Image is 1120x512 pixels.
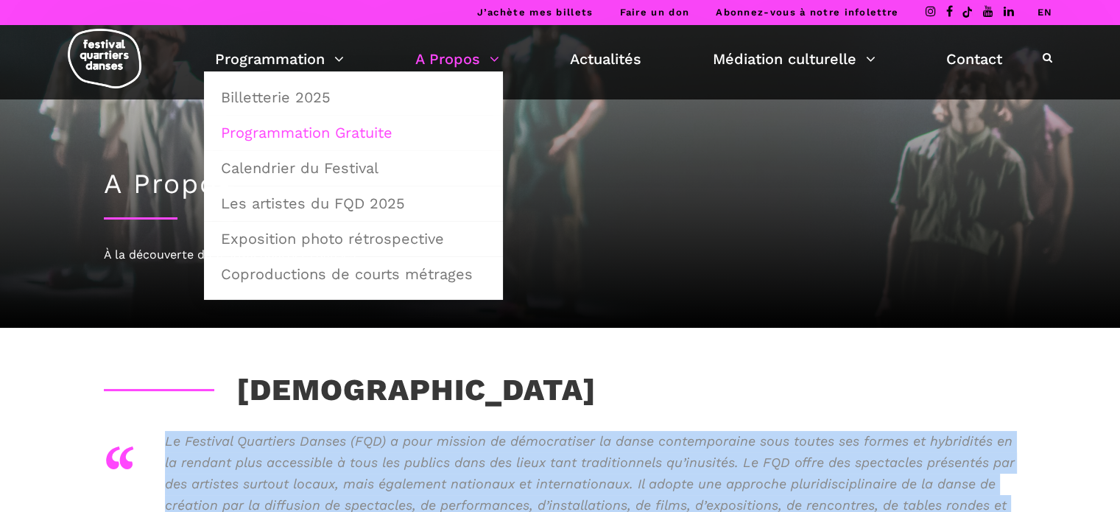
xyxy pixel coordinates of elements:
[212,257,495,291] a: Coproductions de courts métrages
[104,168,1017,200] h1: A Propos
[713,46,876,71] a: Médiation culturelle
[215,46,344,71] a: Programmation
[946,46,1002,71] a: Contact
[476,7,593,18] a: J’achète mes billets
[415,46,499,71] a: A Propos
[212,80,495,114] a: Billetterie 2025
[104,245,1017,264] div: À la découverte du festival quartiers danses
[68,29,141,88] img: logo-fqd-med
[570,46,641,71] a: Actualités
[212,222,495,256] a: Exposition photo rétrospective
[104,424,135,512] div: “
[619,7,689,18] a: Faire un don
[104,372,596,409] h3: [DEMOGRAPHIC_DATA]
[212,151,495,185] a: Calendrier du Festival
[716,7,898,18] a: Abonnez-vous à notre infolettre
[212,116,495,150] a: Programmation Gratuite
[1037,7,1052,18] a: EN
[212,186,495,220] a: Les artistes du FQD 2025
